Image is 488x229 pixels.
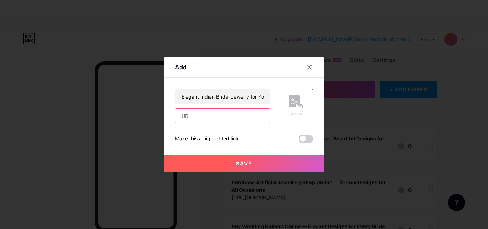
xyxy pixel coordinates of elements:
[175,89,270,104] input: Title
[175,63,186,71] div: Add
[289,111,303,117] div: Picture
[175,135,239,143] div: Make this a highlighted link
[175,109,270,123] input: URL
[164,155,324,172] button: Save
[236,160,252,166] span: Save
